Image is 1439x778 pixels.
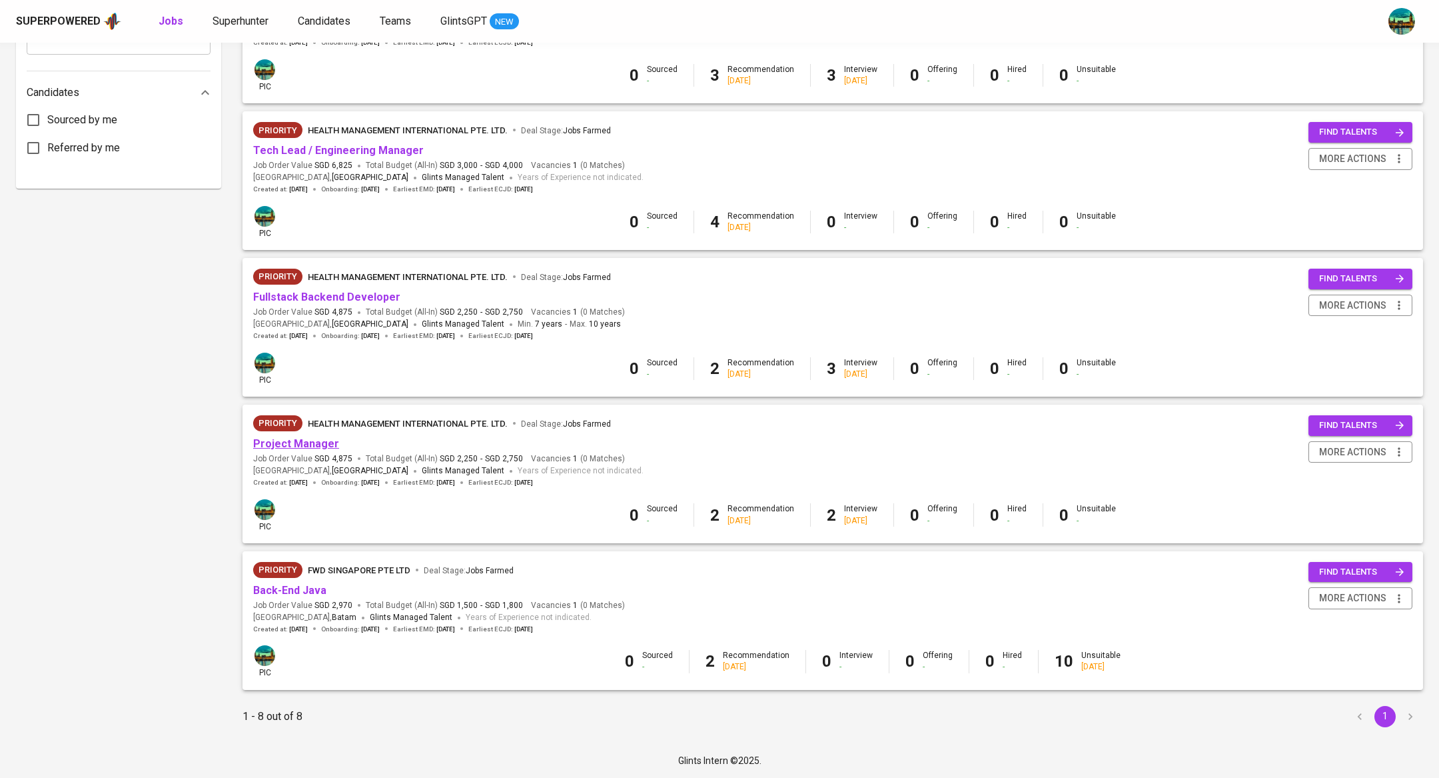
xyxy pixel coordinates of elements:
[647,64,678,87] div: Sourced
[514,625,533,634] span: [DATE]
[1319,151,1386,167] span: more actions
[839,661,873,673] div: -
[910,66,919,85] b: 0
[422,173,504,182] span: Glints Managed Talent
[253,563,302,577] span: Priority
[727,503,794,526] div: Recommendation
[1007,357,1027,380] div: Hired
[253,453,352,465] span: Job Order Value
[531,307,625,318] span: Vacancies ( 0 Matches )
[361,478,380,487] span: [DATE]
[630,213,639,231] b: 0
[289,38,308,47] span: [DATE]
[393,331,455,341] span: Earliest EMD :
[642,650,673,673] div: Sourced
[1007,503,1027,526] div: Hired
[985,652,995,671] b: 0
[298,13,353,30] a: Candidates
[1059,213,1069,231] b: 0
[253,498,276,533] div: pic
[1081,650,1121,673] div: Unsuitable
[571,600,578,611] span: 1
[366,307,523,318] span: Total Budget (All-In)
[1374,706,1396,727] button: page 1
[1319,125,1404,140] span: find talents
[424,566,514,575] span: Deal Stage :
[308,272,508,282] span: HEALTH MANAGEMENT INTERNATIONAL PTE. LTD.
[253,307,352,318] span: Job Order Value
[253,437,339,450] a: Project Manager
[253,270,302,283] span: Priority
[440,160,478,171] span: SGD 3,000
[1007,64,1027,87] div: Hired
[1003,661,1022,673] div: -
[1003,650,1022,673] div: Hired
[253,644,276,679] div: pic
[490,15,519,29] span: NEW
[393,38,455,47] span: Earliest EMD :
[468,478,533,487] span: Earliest ECJD :
[332,171,408,185] span: [GEOGRAPHIC_DATA]
[514,185,533,194] span: [DATE]
[1308,295,1412,317] button: more actions
[254,499,275,520] img: a5d44b89-0c59-4c54-99d0-a63b29d42bd3.jpg
[727,64,794,87] div: Recommendation
[571,307,578,318] span: 1
[485,160,523,171] span: SGD 4,000
[563,126,611,135] span: Jobs Farmed
[289,185,308,194] span: [DATE]
[521,419,611,429] span: Deal Stage :
[253,38,308,47] span: Created at :
[1077,357,1116,380] div: Unsuitable
[1077,515,1116,527] div: -
[253,331,308,341] span: Created at :
[440,453,478,465] span: SGD 2,250
[253,58,276,93] div: pic
[361,625,380,634] span: [DATE]
[314,600,352,611] span: SGD 2,970
[361,185,380,194] span: [DATE]
[16,14,101,29] div: Superpowered
[727,357,794,380] div: Recommendation
[436,38,455,47] span: [DATE]
[630,506,639,525] b: 0
[647,75,678,87] div: -
[1308,122,1412,143] button: find talents
[1319,297,1386,314] span: more actions
[822,652,831,671] b: 0
[253,205,276,239] div: pic
[314,453,352,465] span: SGD 4,875
[647,503,678,526] div: Sourced
[47,112,117,128] span: Sourced by me
[47,140,120,156] span: Referred by me
[1319,565,1404,580] span: find talents
[589,319,621,329] span: 10 years
[468,38,533,47] span: Earliest ECJD :
[927,515,957,527] div: -
[321,38,380,47] span: Onboarding :
[531,160,625,171] span: Vacancies ( 0 Matches )
[1059,359,1069,378] b: 0
[647,357,678,380] div: Sourced
[370,613,452,622] span: Glints Managed Talent
[727,75,794,87] div: [DATE]
[727,211,794,233] div: Recommendation
[625,652,634,671] b: 0
[253,185,308,194] span: Created at :
[253,122,302,138] div: New Job received from Demand Team
[570,319,621,329] span: Max.
[990,506,999,525] b: 0
[518,171,644,185] span: Years of Experience not indicated.
[1059,66,1069,85] b: 0
[571,160,578,171] span: 1
[927,211,957,233] div: Offering
[927,75,957,87] div: -
[1308,562,1412,583] button: find talents
[253,291,400,303] a: Fullstack Backend Developer
[253,351,276,386] div: pic
[1077,64,1116,87] div: Unsuitable
[254,645,275,666] img: a5d44b89-0c59-4c54-99d0-a63b29d42bd3.jpg
[485,453,523,465] span: SGD 2,750
[253,160,352,171] span: Job Order Value
[253,171,408,185] span: [GEOGRAPHIC_DATA] ,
